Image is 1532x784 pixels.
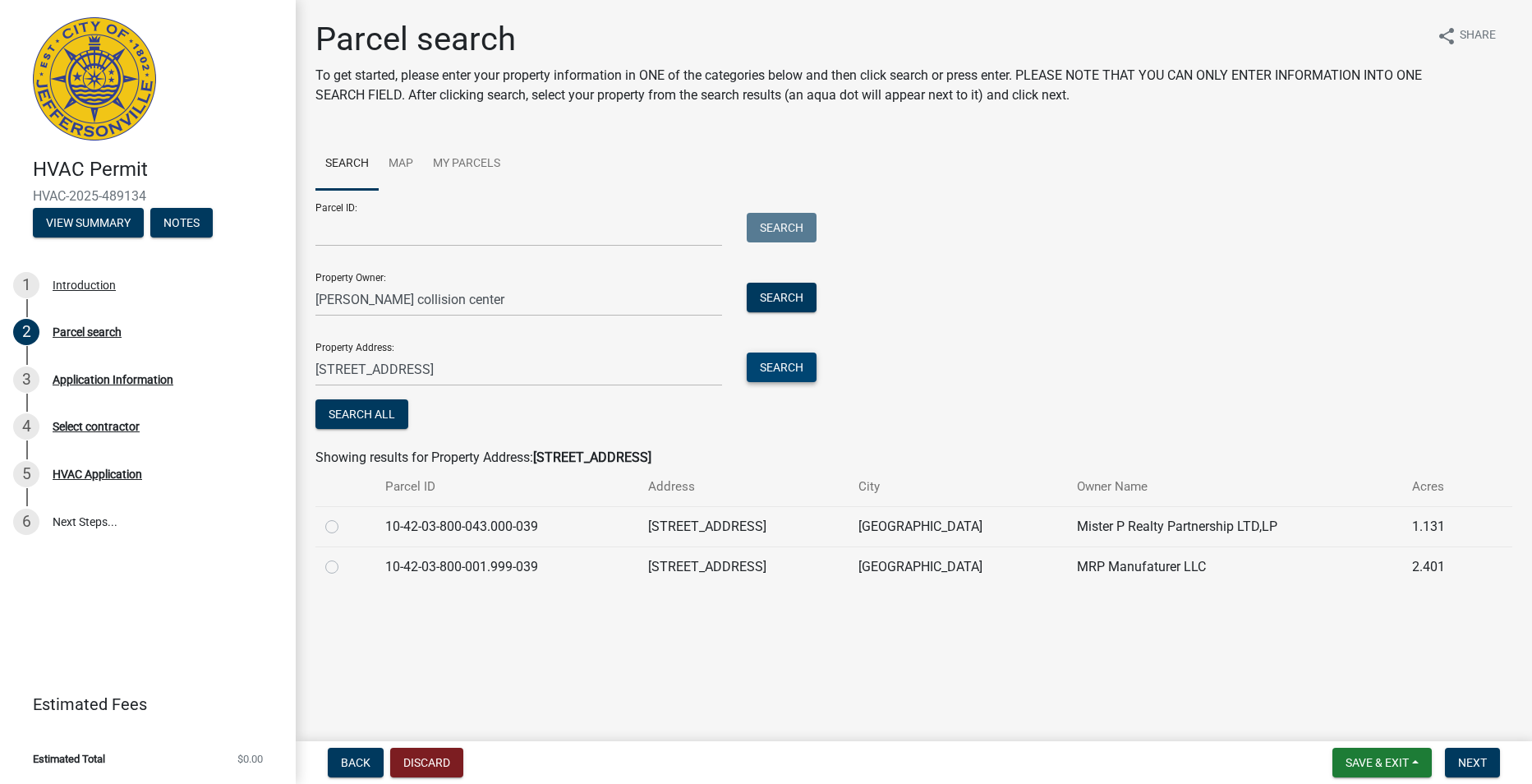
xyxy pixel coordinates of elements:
img: City of Jeffersonville, Indiana [33,17,156,141]
i: share [1437,26,1456,46]
div: 1 [13,272,39,298]
td: [GEOGRAPHIC_DATA] [849,546,1067,587]
button: Search [747,213,817,242]
span: $0.00 [237,754,263,764]
button: Back [328,748,384,777]
a: Estimated Fees [13,688,269,721]
strong: [STREET_ADDRESS] [533,450,651,465]
td: Mister P Realty Partnership LTD,LP [1067,506,1402,546]
a: My Parcels [423,138,510,191]
div: 5 [13,461,39,487]
td: MRP Manufaturer LLC [1067,546,1402,587]
td: [STREET_ADDRESS] [638,506,849,546]
button: shareShare [1424,20,1509,52]
p: To get started, please enter your property information in ONE of the categories below and then cl... [315,66,1424,105]
wm-modal-confirm: Summary [33,217,144,230]
td: [STREET_ADDRESS] [638,546,849,587]
div: Select contractor [53,421,140,432]
th: Address [638,468,849,506]
h1: Parcel search [315,20,1424,59]
div: Parcel search [53,326,122,338]
div: 4 [13,413,39,440]
div: 2 [13,319,39,345]
th: Acres [1402,468,1482,506]
button: Next [1445,748,1500,777]
div: Showing results for Property Address: [315,448,1512,468]
td: 1.131 [1402,506,1482,546]
span: Estimated Total [33,754,105,764]
a: Map [379,138,423,191]
td: 10-42-03-800-043.000-039 [375,506,638,546]
span: HVAC-2025-489134 [33,188,263,204]
button: Search [747,283,817,312]
button: Search [747,353,817,382]
th: City [849,468,1067,506]
div: 6 [13,509,39,535]
span: Next [1458,756,1487,769]
div: Introduction [53,279,116,291]
td: 2.401 [1402,546,1482,587]
div: 3 [13,367,39,393]
span: Share [1460,26,1496,46]
span: Back [341,756,370,769]
div: Application Information [53,374,173,385]
button: Discard [390,748,463,777]
h4: HVAC Permit [33,158,283,182]
th: Owner Name [1067,468,1402,506]
td: [GEOGRAPHIC_DATA] [849,506,1067,546]
th: Parcel ID [375,468,638,506]
button: Search All [315,399,408,429]
span: Save & Exit [1346,756,1409,769]
wm-modal-confirm: Notes [150,217,213,230]
button: View Summary [33,208,144,238]
td: 10-42-03-800-001.999-039 [375,546,638,587]
a: Search [315,138,379,191]
button: Save & Exit [1332,748,1432,777]
button: Notes [150,208,213,238]
div: HVAC Application [53,468,142,480]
